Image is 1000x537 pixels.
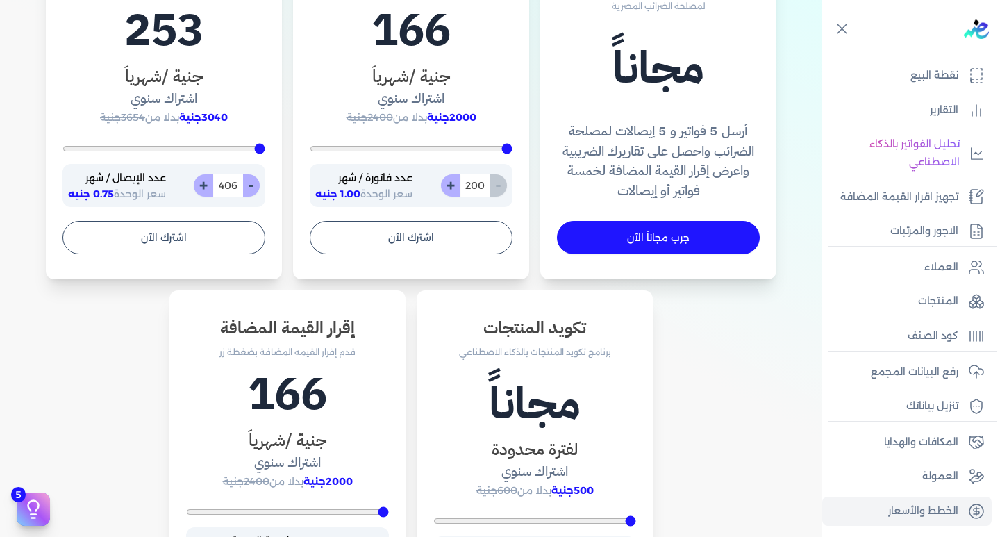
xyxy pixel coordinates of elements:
a: المنتجات [822,287,992,316]
h3: إقرار القيمة المضافة [186,315,389,340]
h1: مجاناً [557,35,760,101]
p: تحليل الفواتير بالذكاء الاصطناعي [829,135,960,171]
a: نقطة البيع [822,61,992,90]
h3: جنية /شهرياَ [62,64,265,89]
a: التقارير [822,96,992,125]
p: التقارير [930,101,958,119]
button: اشترك الآن [310,221,512,254]
h3: تكويد المنتجات [433,315,636,340]
p: عدد فاتورة / شهر [315,170,412,188]
span: 2000جنية [427,111,476,124]
h3: جنية /شهرياَ [310,64,512,89]
a: كود الصنف [822,322,992,351]
button: 5 [17,493,50,526]
p: المنتجات [918,292,958,311]
span: 2000جنية [303,475,353,488]
h3: جنية /شهرياَ [186,428,389,453]
p: نقطة البيع [910,67,958,85]
button: + [194,174,213,197]
span: 1.00 جنيه [315,188,360,200]
p: المكافات والهدايا [884,433,958,452]
h4: أرسل 5 فواتير و 5 إيصالات لمصلحة الضرائب واحصل على تقاريرك الضريبية واعرض إقرار القيمة المضافة لخ... [557,122,760,201]
p: برنامج تكويد المنتجات بالذكاء الاصطناعي [433,343,636,361]
span: 500جنية [551,484,594,497]
h4: اشتراك سنوي [310,89,512,109]
h4: اشتراك سنوي [62,89,265,109]
p: عدد الإيصال / شهر [68,170,166,188]
p: العملاء [924,258,958,276]
span: 2400جنية [347,111,393,124]
span: سعر الوحدة [315,188,412,200]
p: قدم إقرار القيمه المضافة بضغطة زر [186,343,389,361]
p: بدلا من [62,109,265,127]
input: 0 [460,174,490,197]
span: 2400جنية [223,475,269,488]
a: تنزيل بياناتك [822,392,992,421]
p: بدلا من [433,482,636,500]
input: 0 [212,174,243,197]
a: جرب مجاناً الآن [557,221,760,254]
span: سعر الوحدة [68,188,166,200]
p: بدلا من [310,109,512,127]
a: الاجور والمرتبات [822,217,992,246]
p: تنزيل بياناتك [906,397,958,415]
p: رفع البيانات المجمع [871,363,958,381]
a: المكافات والهدايا [822,428,992,457]
h3: لفترة محدودة [433,437,636,462]
button: - [242,174,260,197]
a: تجهيز اقرار القيمة المضافة [822,183,992,212]
span: 5 [11,487,26,502]
button: + [441,174,460,197]
p: بدلا من [186,473,389,491]
span: 3654جنية [100,111,145,124]
button: اشترك الآن [62,221,265,254]
p: تجهيز اقرار القيمة المضافة [840,188,958,206]
a: رفع البيانات المجمع [822,358,992,387]
p: العمولة [922,468,958,486]
p: الخطط والأسعار [888,502,958,520]
h4: اشتراك سنوي [186,453,389,473]
p: كود الصنف [908,327,958,345]
h1: مجاناً [433,370,636,437]
a: العملاء [822,253,992,282]
img: logo [964,19,989,39]
span: 3040جنية [179,111,228,124]
p: الاجور والمرتبات [890,222,958,240]
span: 600جنية [476,484,517,497]
a: الخطط والأسعار [822,497,992,526]
h4: اشتراك سنوي [433,462,636,482]
span: 0.75 جنيه [68,188,114,200]
a: تحليل الفواتير بالذكاء الاصطناعي [822,130,992,176]
h1: 166 [186,361,389,428]
a: العمولة [822,462,992,491]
